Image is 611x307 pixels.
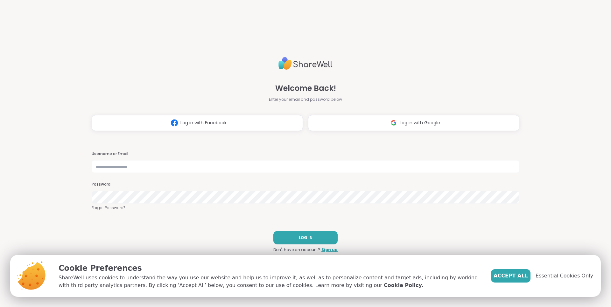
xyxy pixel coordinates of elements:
[384,282,423,289] a: Cookie Policy.
[168,117,180,129] img: ShareWell Logomark
[273,231,338,244] button: LOG IN
[269,97,342,102] span: Enter your email and password below
[275,83,336,94] span: Welcome Back!
[299,235,313,241] span: LOG IN
[308,115,519,131] button: Log in with Google
[494,272,528,280] span: Accept All
[92,182,519,187] h3: Password
[400,119,440,126] span: Log in with Google
[59,263,481,274] p: Cookie Preferences
[388,117,400,129] img: ShareWell Logomark
[491,269,530,283] button: Accept All
[92,205,519,211] a: Forgot Password?
[92,151,519,157] h3: Username or Email
[92,115,303,131] button: Log in with Facebook
[536,272,593,280] span: Essential Cookies Only
[180,119,227,126] span: Log in with Facebook
[59,274,481,289] p: ShareWell uses cookies to understand the way you use our website and help us to improve it, as we...
[273,247,320,253] span: Don't have an account?
[321,247,338,253] a: Sign up
[278,54,333,72] img: ShareWell Logo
